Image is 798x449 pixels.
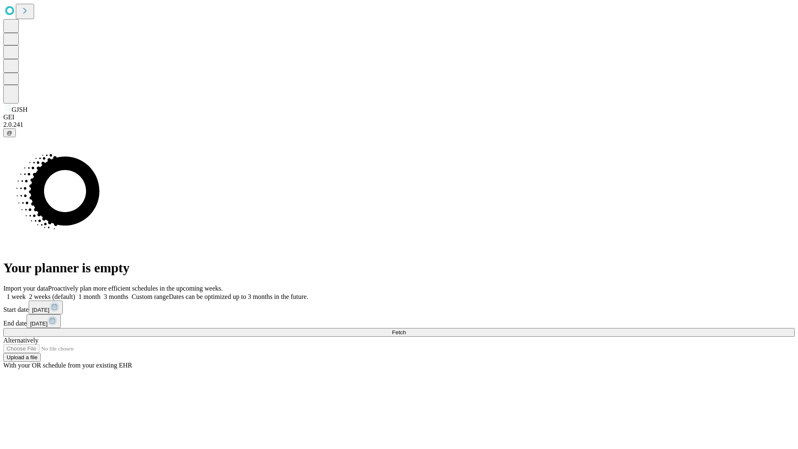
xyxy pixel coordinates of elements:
div: End date [3,314,795,328]
span: 1 month [79,293,101,300]
button: Fetch [3,328,795,337]
h1: Your planner is empty [3,260,795,276]
div: GEI [3,113,795,121]
span: Custom range [132,293,169,300]
span: Alternatively [3,337,38,344]
span: @ [7,130,12,136]
div: Start date [3,301,795,314]
span: Proactively plan more efficient schedules in the upcoming weeks. [48,285,223,292]
button: [DATE] [27,314,61,328]
button: [DATE] [29,301,63,314]
span: 3 months [104,293,128,300]
button: Upload a file [3,353,41,362]
span: 2 weeks (default) [29,293,75,300]
span: [DATE] [32,307,49,313]
span: GJSH [12,106,27,113]
span: Import your data [3,285,48,292]
div: 2.0.241 [3,121,795,128]
span: [DATE] [30,321,47,327]
button: @ [3,128,16,137]
span: Fetch [392,329,406,336]
span: With your OR schedule from your existing EHR [3,362,132,369]
span: Dates can be optimized up to 3 months in the future. [169,293,308,300]
span: 1 week [7,293,26,300]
